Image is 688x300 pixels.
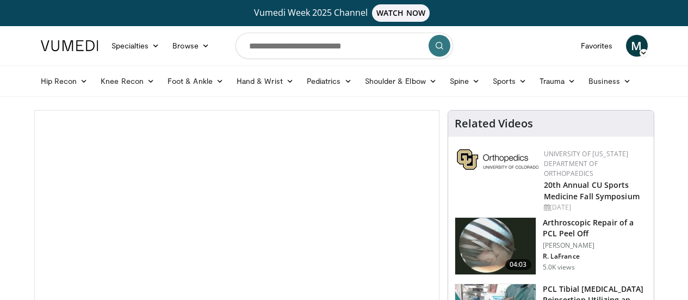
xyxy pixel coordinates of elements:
[166,35,216,57] a: Browse
[300,70,358,92] a: Pediatrics
[42,4,646,22] a: Vumedi Week 2025 ChannelWATCH NOW
[455,217,647,275] a: 04:03 Arthroscopic Repair of a PCL Peel Off [PERSON_NAME] R. LaFrance 5.0K views
[94,70,161,92] a: Knee Recon
[235,33,453,59] input: Search topics, interventions
[543,263,575,272] p: 5.0K views
[455,218,536,274] img: 286824_0004_1.png.150x105_q85_crop-smart_upscale.jpg
[544,180,640,201] a: 20th Annual CU Sports Medicine Fall Symposium
[505,259,531,270] span: 04:03
[533,70,582,92] a: Trauma
[574,35,619,57] a: Favorites
[443,70,486,92] a: Spine
[543,241,647,250] p: [PERSON_NAME]
[544,203,645,212] div: [DATE]
[358,70,443,92] a: Shoulder & Elbow
[161,70,230,92] a: Foot & Ankle
[543,217,647,239] h3: Arthroscopic Repair of a PCL Peel Off
[34,70,95,92] a: Hip Recon
[230,70,300,92] a: Hand & Wrist
[486,70,533,92] a: Sports
[626,35,648,57] a: M
[41,40,98,51] img: VuMedi Logo
[543,252,647,261] p: R. LaFrance
[457,149,538,170] img: 355603a8-37da-49b6-856f-e00d7e9307d3.png.150x105_q85_autocrop_double_scale_upscale_version-0.2.png
[372,4,430,22] span: WATCH NOW
[105,35,166,57] a: Specialties
[582,70,637,92] a: Business
[544,149,629,178] a: University of [US_STATE] Department of Orthopaedics
[455,117,533,130] h4: Related Videos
